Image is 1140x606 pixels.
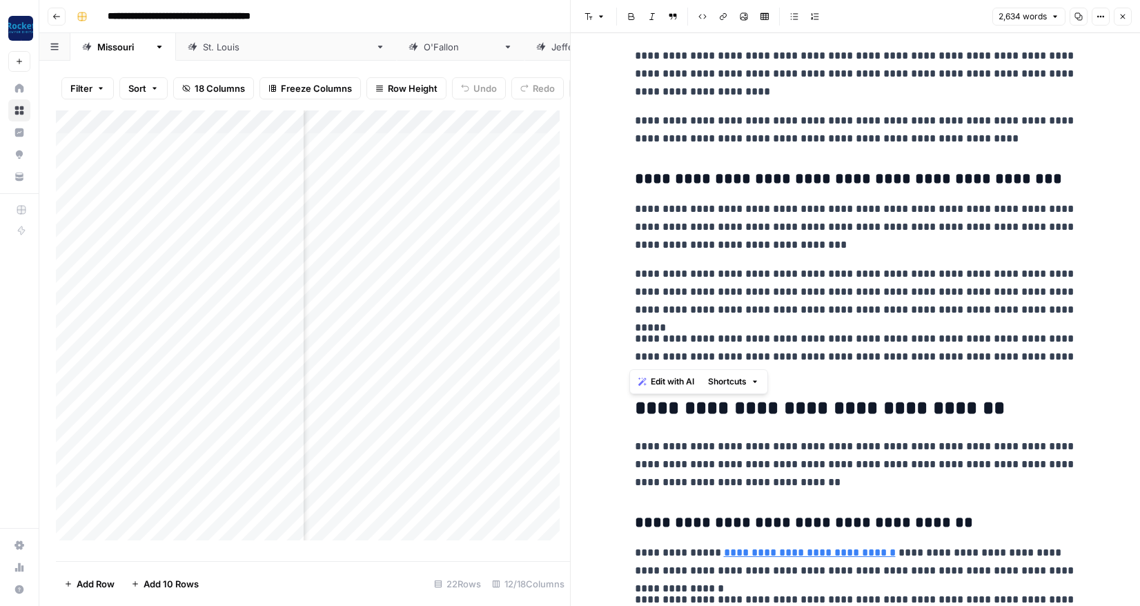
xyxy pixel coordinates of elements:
[992,8,1065,26] button: 2,634 words
[473,81,497,95] span: Undo
[8,578,30,600] button: Help + Support
[56,573,123,595] button: Add Row
[8,534,30,556] a: Settings
[8,11,30,46] button: Workspace: Rocket Pilots
[259,77,361,99] button: Freeze Columns
[61,77,114,99] button: Filter
[551,40,645,54] div: [GEOGRAPHIC_DATA]
[173,77,254,99] button: 18 Columns
[176,33,397,61] a: [GEOGRAPHIC_DATA][PERSON_NAME]
[633,373,700,391] button: Edit with AI
[702,373,765,391] button: Shortcuts
[424,40,498,54] div: [PERSON_NAME]
[144,577,199,591] span: Add 10 Rows
[281,81,352,95] span: Freeze Columns
[651,375,694,388] span: Edit with AI
[511,77,564,99] button: Redo
[8,144,30,166] a: Opportunities
[195,81,245,95] span: 18 Columns
[533,81,555,95] span: Redo
[388,81,438,95] span: Row Height
[8,121,30,144] a: Insights
[70,81,92,95] span: Filter
[123,573,207,595] button: Add 10 Rows
[397,33,524,61] a: [PERSON_NAME]
[203,40,370,54] div: [GEOGRAPHIC_DATA][PERSON_NAME]
[70,33,176,61] a: [US_STATE]
[119,77,168,99] button: Sort
[999,10,1047,23] span: 2,634 words
[8,99,30,121] a: Browse
[8,166,30,188] a: Your Data
[524,33,671,61] a: [GEOGRAPHIC_DATA]
[429,573,487,595] div: 22 Rows
[8,556,30,578] a: Usage
[366,77,446,99] button: Row Height
[8,16,33,41] img: Rocket Pilots Logo
[128,81,146,95] span: Sort
[97,40,149,54] div: [US_STATE]
[8,77,30,99] a: Home
[452,77,506,99] button: Undo
[708,375,747,388] span: Shortcuts
[77,577,115,591] span: Add Row
[487,573,570,595] div: 12/18 Columns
